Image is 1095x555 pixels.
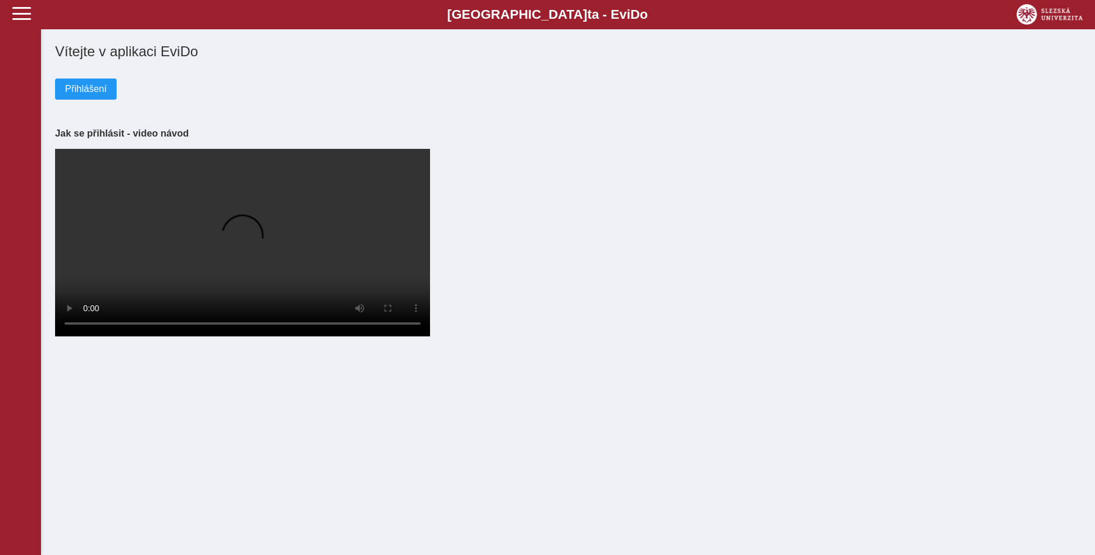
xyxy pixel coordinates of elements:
[630,7,640,22] span: D
[640,7,648,22] span: o
[55,149,430,336] video: Your browser does not support the video tag.
[35,7,1060,22] b: [GEOGRAPHIC_DATA] a - Evi
[587,7,591,22] span: t
[55,128,1081,139] h3: Jak se přihlásit - video návod
[1016,4,1083,25] img: logo_web_su.png
[55,43,1081,60] h1: Vítejte v aplikaci EviDo
[55,79,117,100] button: Přihlášení
[65,84,107,94] span: Přihlášení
